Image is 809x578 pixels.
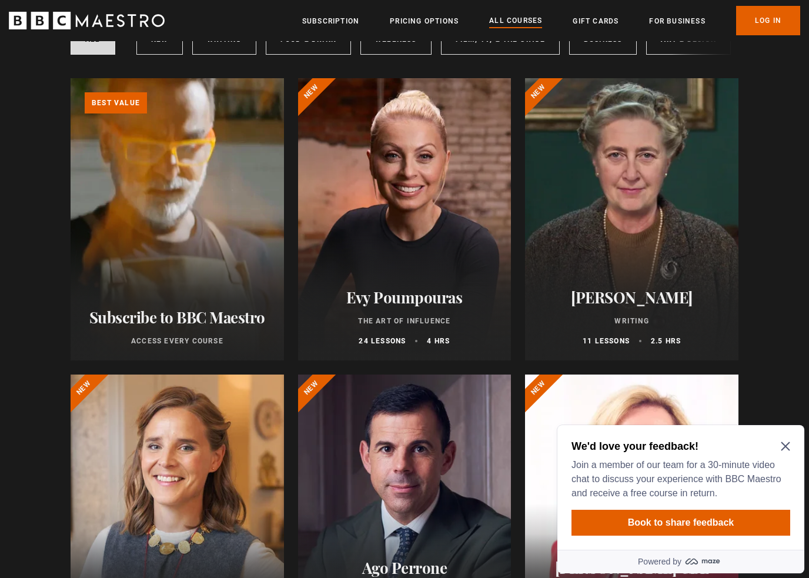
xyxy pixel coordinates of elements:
h2: [PERSON_NAME] CBE [539,559,724,577]
a: Subscription [302,15,359,27]
a: Pricing Options [390,15,459,27]
h2: Evy Poumpouras [312,288,497,306]
p: 11 lessons [583,336,630,346]
a: Powered by maze [5,129,252,153]
p: Writing [539,316,724,326]
a: For business [649,15,705,27]
p: 2.5 hrs [651,336,681,346]
nav: Primary [302,6,800,35]
a: Evy Poumpouras The Art of Influence 24 lessons 4 hrs New [298,78,512,360]
p: 4 hrs [427,336,450,346]
h2: We'd love your feedback! [19,19,233,33]
h2: Ago Perrone [312,559,497,577]
a: Gift Cards [573,15,619,27]
button: Book to share feedback [19,89,238,115]
p: Join a member of our team for a 30-minute video chat to discuss your experience with BBC Maestro ... [19,38,233,80]
a: All Courses [489,15,542,28]
div: Optional study invitation [5,5,252,153]
svg: BBC Maestro [9,12,165,29]
p: The Art of Influence [312,316,497,326]
a: [PERSON_NAME] Writing 11 lessons 2.5 hrs New [525,78,738,360]
p: Best value [85,92,147,113]
button: Close Maze Prompt [228,21,238,31]
h2: [PERSON_NAME] [539,288,724,306]
p: 24 lessons [359,336,406,346]
a: Log In [736,6,800,35]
